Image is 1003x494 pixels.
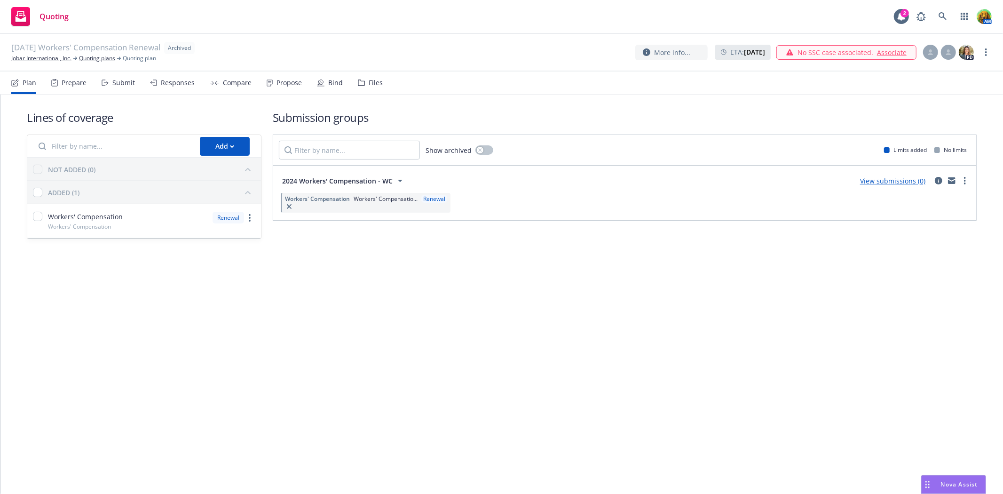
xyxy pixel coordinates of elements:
[11,54,71,63] a: Jobar International, Inc.
[168,44,191,52] span: Archived
[112,79,135,87] div: Submit
[654,48,690,57] span: More info...
[884,146,927,154] div: Limits added
[8,3,72,30] a: Quoting
[23,79,36,87] div: Plan
[900,9,909,17] div: 2
[421,195,447,203] div: Renewal
[48,162,255,177] button: NOT ADDED (0)
[959,45,974,60] img: photo
[48,165,95,175] div: NOT ADDED (0)
[48,212,123,222] span: Workers' Compensation
[426,145,472,155] span: Show archived
[48,185,255,200] button: ADDED (1)
[200,137,250,156] button: Add
[941,480,978,488] span: Nova Assist
[635,45,708,60] button: More info...
[62,79,87,87] div: Prepare
[921,475,986,494] button: Nova Assist
[48,223,111,231] span: Workers' Compensation
[354,195,418,203] span: Workers' Compensatio...
[744,48,765,56] strong: [DATE]
[39,13,69,20] span: Quoting
[282,176,393,186] span: 2024 Workers' Compensation - WC
[223,79,252,87] div: Compare
[27,110,261,125] h1: Lines of coverage
[912,7,931,26] a: Report a Bug
[123,54,156,63] span: Quoting plan
[730,47,765,57] span: ETA :
[285,195,350,203] span: Workers' Compensation
[244,212,255,223] a: more
[369,79,383,87] div: Files
[933,7,952,26] a: Search
[860,176,925,185] a: View submissions (0)
[977,9,992,24] img: photo
[922,476,933,494] div: Drag to move
[11,42,160,54] span: [DATE] Workers' Compensation Renewal
[934,146,967,154] div: No limits
[946,175,957,186] a: mail
[273,110,977,125] h1: Submission groups
[79,54,115,63] a: Quoting plans
[798,48,873,57] span: No SSC case associated.
[980,47,992,58] a: more
[933,175,944,186] a: circleInformation
[955,7,974,26] a: Switch app
[279,141,420,159] input: Filter by name...
[279,171,409,190] button: 2024 Workers' Compensation - WC
[959,175,971,186] a: more
[877,48,907,57] a: Associate
[276,79,302,87] div: Propose
[215,137,234,155] div: Add
[48,188,79,198] div: ADDED (1)
[33,137,194,156] input: Filter by name...
[213,212,244,223] div: Renewal
[328,79,343,87] div: Bind
[161,79,195,87] div: Responses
